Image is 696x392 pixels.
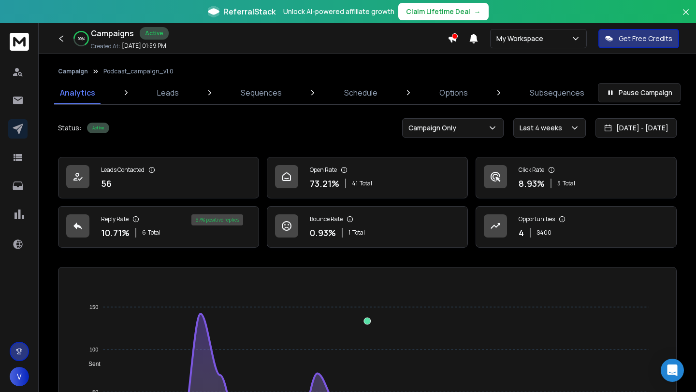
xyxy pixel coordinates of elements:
span: → [474,7,481,16]
div: Active [87,123,109,133]
p: 56 [101,177,112,190]
p: 10.71 % [101,226,130,239]
p: Leads Contacted [101,166,145,174]
p: Campaign Only [408,123,460,133]
div: Active [140,27,169,40]
div: Open Intercom Messenger [661,359,684,382]
p: Analytics [60,87,95,98]
span: ReferralStack [223,6,275,17]
span: 41 [352,180,358,187]
p: My Workspace [496,34,547,43]
span: 6 [142,229,146,237]
p: Unlock AI-powered affiliate growth [283,7,394,16]
p: 4 [519,226,524,239]
a: Click Rate8.93%5Total [476,157,677,198]
button: Pause Campaign [598,83,681,102]
p: Podcast_campaign_v1.0 [103,68,174,75]
a: Reply Rate10.71%6Total67% positive replies [58,206,259,248]
a: Options [434,81,474,104]
button: Campaign [58,68,88,75]
button: Close banner [680,6,692,29]
p: Open Rate [310,166,337,174]
p: [DATE] 01:59 PM [122,42,166,50]
p: Click Rate [519,166,544,174]
p: $ 400 [536,229,551,237]
p: Leads [157,87,179,98]
a: Analytics [54,81,101,104]
p: Get Free Credits [619,34,672,43]
a: Leads [151,81,185,104]
p: Reply Rate [101,215,129,223]
p: 66 % [78,36,85,42]
tspan: 100 [89,347,98,352]
span: Total [148,229,160,237]
button: V [10,367,29,386]
span: Total [360,180,372,187]
p: 0.93 % [310,226,336,239]
p: Status: [58,123,81,133]
h1: Campaigns [91,28,134,39]
p: Subsequences [530,87,584,98]
p: Bounce Rate [310,215,343,223]
button: Claim Lifetime Deal→ [398,3,489,20]
div: 67 % positive replies [191,214,243,225]
p: Created At: [91,42,120,50]
tspan: 150 [89,304,98,310]
span: Sent [81,361,101,367]
p: Options [439,87,468,98]
p: 8.93 % [519,177,545,190]
p: Last 4 weeks [520,123,566,133]
a: Sequences [235,81,288,104]
span: 1 [348,229,350,237]
a: Open Rate73.21%41Total [267,157,468,198]
span: Total [563,180,575,187]
a: Opportunities4$400 [476,206,677,248]
a: Subsequences [524,81,590,104]
span: Total [352,229,365,237]
button: [DATE] - [DATE] [595,118,677,138]
a: Bounce Rate0.93%1Total [267,206,468,248]
a: Schedule [338,81,383,104]
p: Sequences [241,87,282,98]
p: Schedule [344,87,377,98]
p: 73.21 % [310,177,339,190]
a: Leads Contacted56 [58,157,259,198]
button: Get Free Credits [598,29,679,48]
p: Opportunities [519,215,555,223]
span: 5 [557,180,561,187]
